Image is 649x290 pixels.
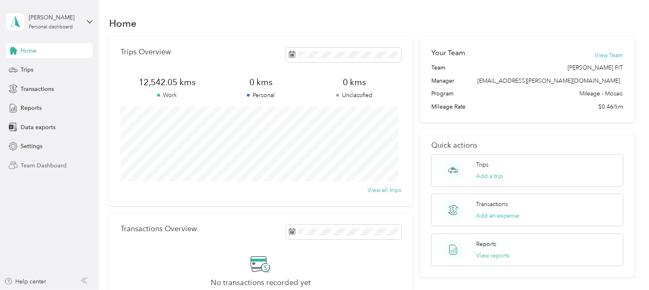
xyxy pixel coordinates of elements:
[21,104,42,112] span: Reports
[477,172,503,181] button: Add a trip
[21,65,33,74] span: Trips
[595,51,623,60] button: View Team
[121,48,171,56] p: Trips Overview
[477,211,520,220] button: Add an expense
[477,200,508,209] p: Transactions
[580,89,623,98] span: Mileage - Mosaic
[477,160,489,169] p: Trips
[21,142,42,151] span: Settings
[477,240,497,248] p: Reports
[307,77,401,88] span: 0 kms
[21,123,56,132] span: Data exports
[431,77,454,85] span: Manager
[568,63,623,72] span: [PERSON_NAME] FIT
[5,277,47,286] button: Help center
[21,85,54,93] span: Transactions
[431,89,454,98] span: Program
[29,13,80,22] div: [PERSON_NAME]
[121,225,197,233] p: Transactions Overview
[121,77,214,88] span: 12,542.05 kms
[431,48,465,58] h2: Your Team
[21,161,67,170] span: Team Dashboard
[21,46,37,55] span: Home
[478,77,621,84] span: [EMAIL_ADDRESS][PERSON_NAME][DOMAIN_NAME]
[307,91,401,100] p: Unclassified
[211,278,311,287] h2: No transactions recorded yet
[109,19,137,28] h1: Home
[214,77,307,88] span: 0 kms
[214,91,307,100] p: Personal
[368,186,401,195] button: View all trips
[477,251,510,260] button: View reports
[121,91,214,100] p: Work
[431,141,623,150] p: Quick actions
[431,102,465,111] span: Mileage Rate
[603,244,649,290] iframe: Everlance-gr Chat Button Frame
[599,102,623,111] span: $0.46/km
[29,25,73,30] div: Personal dashboard
[431,63,445,72] span: Team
